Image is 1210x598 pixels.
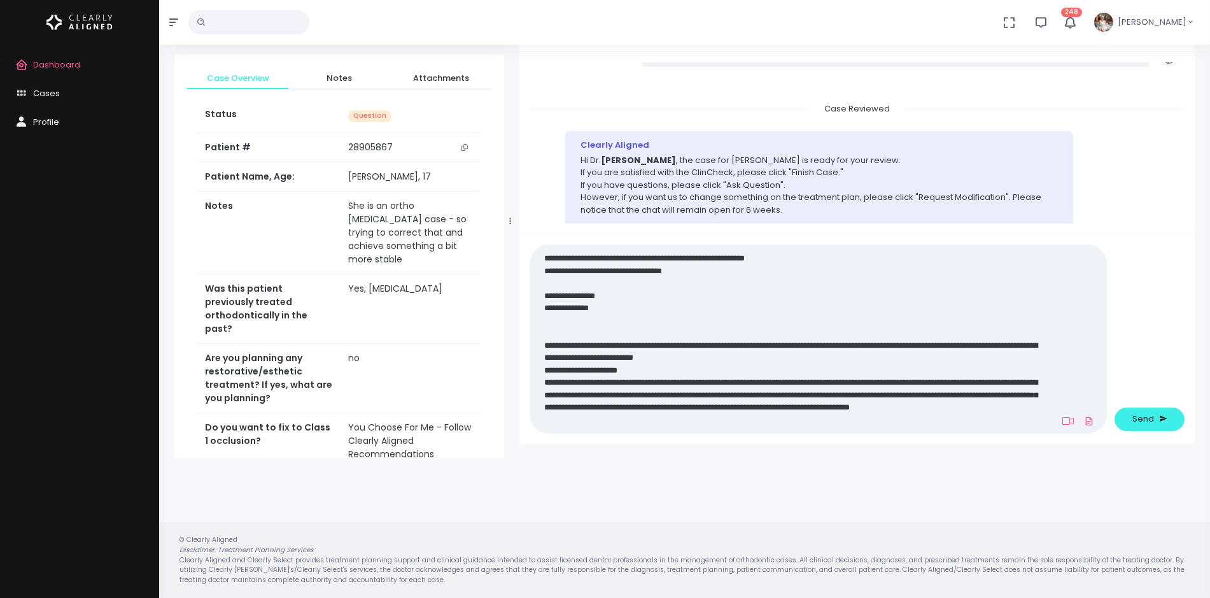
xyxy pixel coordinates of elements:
[167,535,1202,585] div: © Clearly Aligned Clearly Aligned and Clearly Select provides treatment planning support and clin...
[46,9,113,36] img: Logo Horizontal
[348,110,391,122] span: Question
[1081,409,1097,432] a: Add Files
[197,132,341,162] th: Patient #
[341,344,481,413] td: no
[197,413,341,469] th: Do you want to fix to Class 1 occlusion?
[809,99,905,118] span: Case Reviewed
[580,139,1057,152] div: Clearly Aligned
[400,72,481,85] span: Attachments
[197,192,341,274] th: Notes
[341,413,481,469] td: You Choose For Me - Follow Clearly Aligned Recommendations
[1115,408,1185,431] button: Send
[601,154,676,166] b: [PERSON_NAME]
[1060,416,1076,426] a: Add Loom Video
[341,133,481,162] td: 28905867
[33,59,80,71] span: Dashboard
[1118,16,1186,29] span: [PERSON_NAME]
[197,100,341,132] th: Status
[341,274,481,344] td: Yes, [MEDICAL_DATA]
[197,344,341,413] th: Are you planning any restorative/esthetic treatment? If yes, what are you planning?
[33,116,59,128] span: Profile
[33,87,60,99] span: Cases
[1132,413,1154,425] span: Send
[179,545,313,555] em: Disclaimer: Treatment Planning Services
[1061,8,1082,17] span: 248
[341,192,481,274] td: She is an ortho [MEDICAL_DATA] case - so trying to correct that and achieve something a bit more ...
[197,72,278,85] span: Case Overview
[197,274,341,344] th: Was this patient previously treated orthodontically in the past?
[197,162,341,192] th: Patient Name, Age:
[580,154,1057,241] p: Hi Dr. , the case for [PERSON_NAME] is ready for your review. If you are satisfied with the ClinC...
[1092,11,1115,34] img: Header Avatar
[299,72,379,85] span: Notes
[341,162,481,192] td: [PERSON_NAME], 17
